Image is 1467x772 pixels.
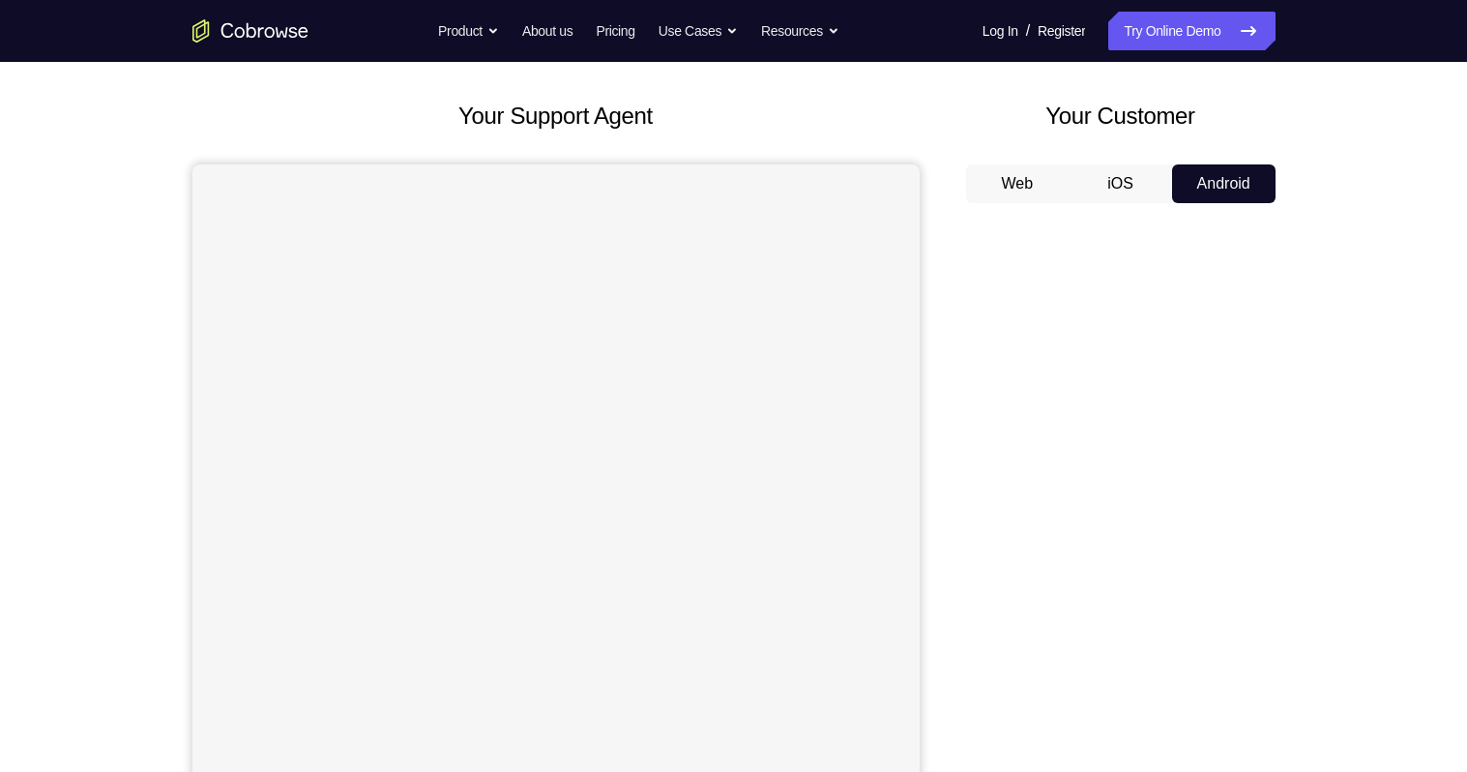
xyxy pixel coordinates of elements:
[192,99,920,134] h2: Your Support Agent
[1172,164,1276,203] button: Android
[1108,12,1275,50] a: Try Online Demo
[596,12,634,50] a: Pricing
[192,19,308,43] a: Go to the home page
[761,12,839,50] button: Resources
[1069,164,1172,203] button: iOS
[966,99,1276,134] h2: Your Customer
[522,12,572,50] a: About us
[1038,12,1085,50] a: Register
[1026,19,1030,43] span: /
[983,12,1018,50] a: Log In
[966,164,1070,203] button: Web
[659,12,738,50] button: Use Cases
[438,12,499,50] button: Product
